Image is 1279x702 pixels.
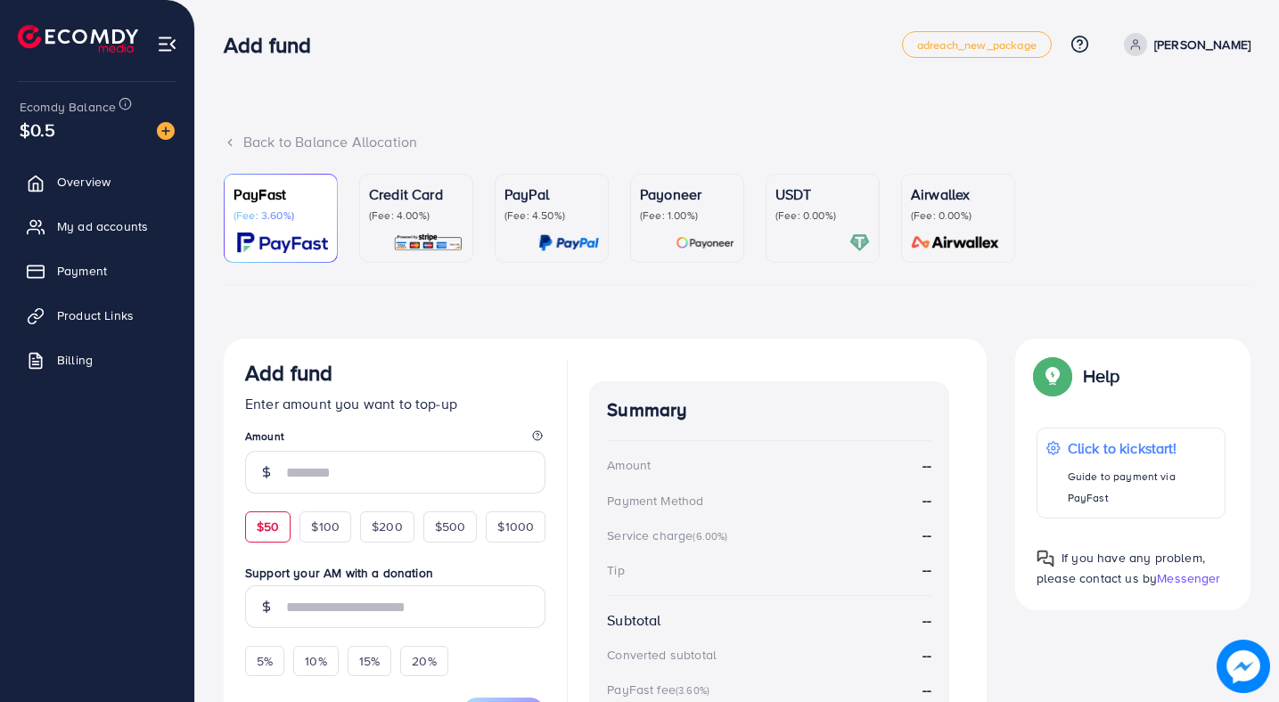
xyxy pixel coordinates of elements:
span: Payment [57,262,107,280]
a: Overview [13,164,181,200]
img: card [538,233,599,253]
span: $0.5 [20,117,56,143]
strong: -- [922,610,931,631]
p: Enter amount you want to top-up [245,393,545,414]
strong: -- [922,645,931,665]
span: $500 [435,518,466,535]
small: (6.00%) [693,529,727,543]
span: adreach_new_package [917,39,1037,51]
span: 5% [257,652,273,670]
img: logo [18,25,138,53]
p: (Fee: 0.00%) [775,208,870,223]
p: Credit Card [369,184,463,205]
strong: -- [922,455,931,476]
span: $50 [257,518,279,535]
span: $1000 [497,518,534,535]
div: Converted subtotal [607,646,717,664]
p: PayFast [234,184,328,205]
img: card [393,233,463,253]
span: $200 [372,518,403,535]
span: $100 [311,518,340,535]
span: Messenger [1157,569,1220,587]
strong: -- [922,490,931,510]
p: Help [1083,365,1120,387]
p: (Fee: 4.00%) [369,208,463,223]
p: (Fee: 0.00%) [911,208,1005,223]
h3: Add fund [245,360,332,386]
img: card [906,233,1005,253]
p: Guide to payment via PayFast [1068,466,1216,509]
img: menu [157,34,177,54]
strong: -- [922,680,931,699]
img: Popup guide [1037,550,1054,567]
p: (Fee: 1.00%) [640,208,734,223]
div: Tip [607,561,624,579]
img: card [237,233,328,253]
p: (Fee: 4.50%) [504,208,599,223]
span: 15% [359,652,380,670]
span: Overview [57,173,111,191]
div: Amount [607,456,651,474]
strong: -- [922,559,931,579]
span: Product Links [57,306,134,324]
img: image [1217,640,1270,693]
div: Payment Method [607,492,703,510]
a: [PERSON_NAME] [1117,33,1250,56]
legend: Amount [245,429,545,451]
p: Payoneer [640,184,734,205]
a: adreach_new_package [902,31,1052,58]
span: Billing [57,351,93,369]
p: PayPal [504,184,599,205]
p: Click to kickstart! [1068,437,1216,459]
p: USDT [775,184,870,205]
div: Service charge [607,526,733,544]
strong: -- [922,525,931,544]
h3: Add fund [224,32,325,58]
span: My ad accounts [57,217,148,235]
div: Back to Balance Allocation [224,132,1250,152]
img: card [849,233,870,253]
p: Airwallex [911,184,1005,205]
a: Billing [13,342,181,378]
img: image [157,122,175,140]
p: (Fee: 3.60%) [234,208,328,223]
span: Ecomdy Balance [20,98,116,116]
label: Support your AM with a donation [245,564,545,582]
img: card [676,233,734,253]
p: [PERSON_NAME] [1154,34,1250,55]
span: If you have any problem, please contact us by [1037,549,1205,587]
div: Subtotal [607,610,660,631]
a: My ad accounts [13,208,181,244]
span: 20% [412,652,436,670]
div: PayFast fee [607,681,715,698]
small: (3.60%) [676,683,709,698]
a: Product Links [13,298,181,333]
img: Popup guide [1037,360,1069,392]
span: 10% [305,652,326,670]
a: Payment [13,253,181,289]
h4: Summary [607,399,931,421]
